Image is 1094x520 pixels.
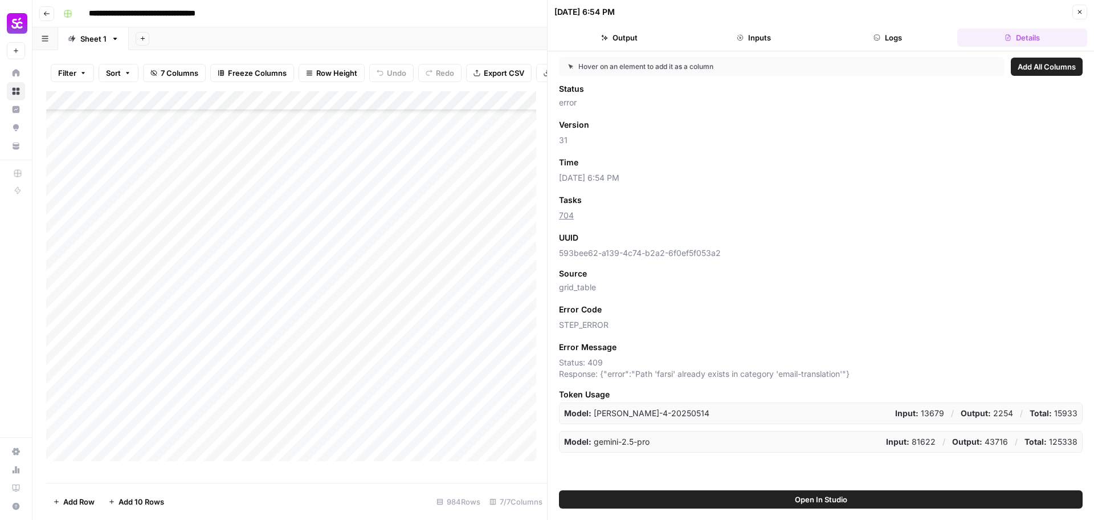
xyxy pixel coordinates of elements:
[7,442,25,461] a: Settings
[957,29,1087,47] button: Details
[1024,437,1047,446] strong: Total:
[961,408,1013,419] p: 2254
[58,27,129,50] a: Sheet 1
[7,479,25,497] a: Learning Hub
[7,497,25,515] button: Help + Support
[7,100,25,119] a: Insights
[886,437,909,446] strong: Input:
[63,496,95,507] span: Add Row
[119,496,164,507] span: Add 10 Rows
[559,342,617,353] span: Error Message
[559,194,582,206] span: Tasks
[316,67,357,79] span: Row Height
[387,67,406,79] span: Undo
[432,493,485,511] div: 984 Rows
[51,64,94,82] button: Filter
[436,67,454,79] span: Redo
[559,135,1083,146] span: 31
[952,437,982,446] strong: Output:
[952,436,1008,448] p: 43716
[1030,408,1077,419] p: 15933
[210,64,294,82] button: Freeze Columns
[564,436,650,448] p: gemini-2.5-pro
[466,64,532,82] button: Export CSV
[99,64,138,82] button: Sort
[485,493,547,511] div: 7/7 Columns
[564,437,591,446] strong: Model:
[7,13,27,34] img: Smartcat Logo
[7,137,25,155] a: Your Data
[895,408,919,418] strong: Input:
[7,82,25,100] a: Browse
[895,408,944,419] p: 13679
[1024,436,1077,448] p: 125338
[564,408,591,418] strong: Model:
[554,29,684,47] button: Output
[559,268,587,279] span: Source
[7,119,25,137] a: Opportunities
[823,29,953,47] button: Logs
[559,83,584,95] span: Status
[161,67,198,79] span: 7 Columns
[7,461,25,479] a: Usage
[559,172,1083,184] span: [DATE] 6:54 PM
[80,33,107,44] div: Sheet 1
[689,29,819,47] button: Inputs
[101,493,171,511] button: Add 10 Rows
[559,210,574,220] a: 704
[559,490,1083,509] button: Open In Studio
[559,157,578,168] span: Time
[559,357,1083,380] span: Status: 409 Response: {"error":"Path 'farsi' already exists in category 'email-translation'"}
[46,493,101,511] button: Add Row
[559,119,589,131] span: Version
[564,408,709,419] p: claude-sonnet-4-20250514
[7,64,25,82] a: Home
[484,67,524,79] span: Export CSV
[1015,436,1018,448] p: /
[559,304,602,315] span: Error Code
[559,247,1083,259] span: 593bee62-a139-4c74-b2a2-6f0ef5f053a2
[559,232,578,243] span: UUID
[7,9,25,38] button: Workspace: Smartcat
[299,64,365,82] button: Row Height
[143,64,206,82] button: 7 Columns
[951,408,954,419] p: /
[1030,408,1052,418] strong: Total:
[554,6,615,18] div: [DATE] 6:54 PM
[961,408,991,418] strong: Output:
[106,67,121,79] span: Sort
[559,389,1083,400] span: Token Usage
[559,282,1083,293] span: grid_table
[568,62,854,72] div: Hover on an element to add it as a column
[58,67,76,79] span: Filter
[228,67,287,79] span: Freeze Columns
[369,64,414,82] button: Undo
[886,436,936,448] p: 81622
[795,494,847,505] span: Open In Studio
[942,436,945,448] p: /
[1018,61,1076,72] span: Add All Columns
[1011,58,1083,76] button: Add All Columns
[559,97,1083,108] span: error
[1020,408,1023,419] p: /
[418,64,462,82] button: Redo
[559,319,1083,331] span: STEP_ERROR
